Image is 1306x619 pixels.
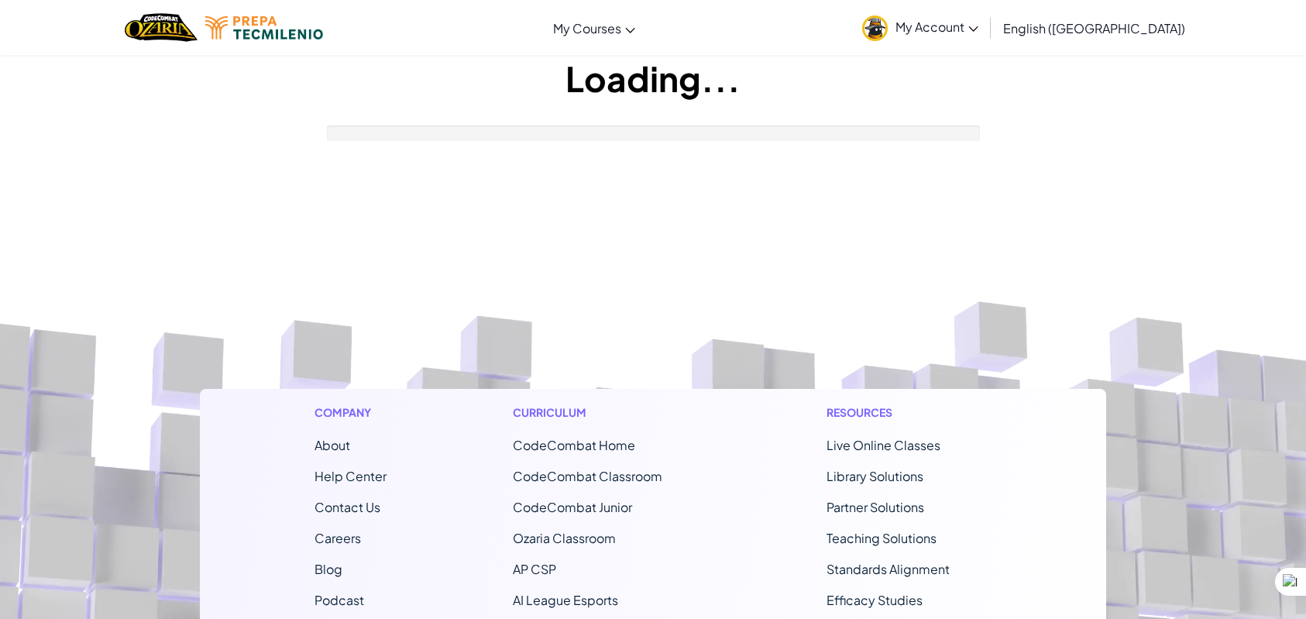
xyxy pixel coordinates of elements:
[1003,20,1185,36] span: English ([GEOGRAPHIC_DATA])
[827,468,923,484] a: Library Solutions
[513,499,632,515] a: CodeCombat Junior
[545,7,643,49] a: My Courses
[827,561,950,577] a: Standards Alignment
[827,530,937,546] a: Teaching Solutions
[125,12,197,43] img: Home
[513,561,556,577] a: AP CSP
[513,404,700,421] h1: Curriculum
[314,499,380,515] span: Contact Us
[205,16,323,40] img: Tecmilenio logo
[513,592,618,608] a: AI League Esports
[827,404,992,421] h1: Resources
[314,561,342,577] a: Blog
[314,437,350,453] a: About
[513,468,662,484] a: CodeCombat Classroom
[827,592,923,608] a: Efficacy Studies
[827,499,924,515] a: Partner Solutions
[827,437,940,453] a: Live Online Classes
[314,404,387,421] h1: Company
[553,20,621,36] span: My Courses
[314,468,387,484] a: Help Center
[314,530,361,546] a: Careers
[314,592,364,608] a: Podcast
[995,7,1193,49] a: English ([GEOGRAPHIC_DATA])
[513,437,635,453] span: CodeCombat Home
[895,19,978,35] span: My Account
[862,15,888,41] img: avatar
[513,530,616,546] a: Ozaria Classroom
[854,3,986,52] a: My Account
[125,12,197,43] a: Ozaria by CodeCombat logo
